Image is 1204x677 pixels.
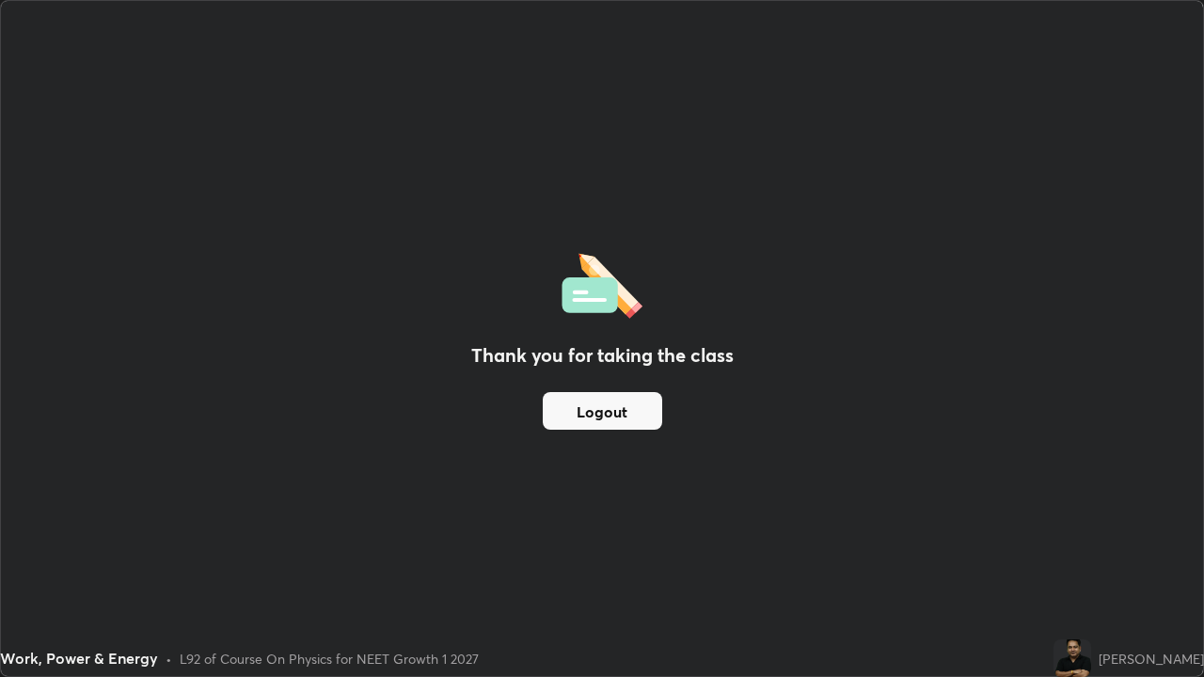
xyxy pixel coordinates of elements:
div: [PERSON_NAME] [1099,649,1204,669]
img: offlineFeedback.1438e8b3.svg [562,247,642,319]
button: Logout [543,392,662,430]
h2: Thank you for taking the class [471,341,734,370]
div: • [166,649,172,669]
div: L92 of Course On Physics for NEET Growth 1 2027 [180,649,479,669]
img: 866aaf4fe3684a94a3c50856bc9fb742.png [1053,639,1091,677]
